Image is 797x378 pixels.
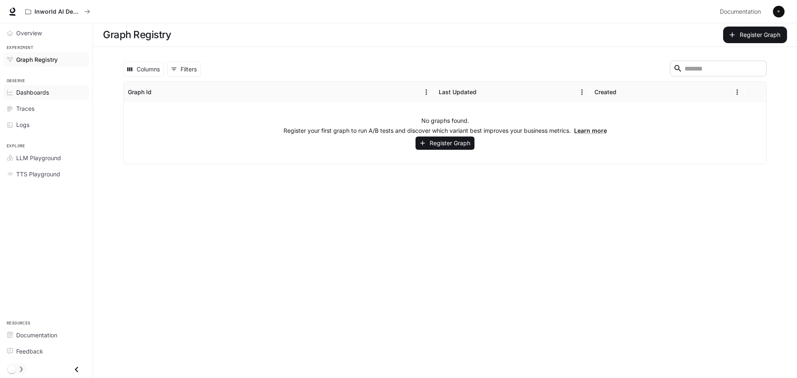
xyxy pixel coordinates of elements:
[439,88,477,95] div: Last Updated
[3,26,89,40] a: Overview
[67,361,86,378] button: Close drawer
[16,347,43,356] span: Feedback
[720,7,761,17] span: Documentation
[16,29,42,37] span: Overview
[731,86,743,98] button: Menu
[16,154,61,162] span: LLM Playground
[34,8,81,15] p: Inworld AI Demos
[3,85,89,100] a: Dashboards
[3,151,89,165] a: LLM Playground
[716,3,767,20] a: Documentation
[16,55,58,64] span: Graph Registry
[594,88,616,95] div: Created
[123,62,164,77] button: Select columns
[3,117,89,132] a: Logs
[22,3,94,20] button: All workspaces
[723,27,787,43] button: Register Graph
[477,86,490,98] button: Sort
[770,3,787,20] button: User avatar
[3,101,89,116] a: Traces
[103,27,171,43] h1: Graph Registry
[574,127,607,134] a: Learn more
[7,364,16,373] span: Dark mode toggle
[16,170,60,178] span: TTS Playground
[617,86,630,98] button: Sort
[3,167,89,181] a: TTS Playground
[3,52,89,67] a: Graph Registry
[416,137,474,150] button: Register Graph
[16,88,49,97] span: Dashboards
[773,6,785,17] img: User avatar
[167,62,201,77] button: Show filters
[152,86,165,98] button: Sort
[421,117,469,125] p: No graphs found.
[576,86,588,98] button: Menu
[3,344,89,358] a: Feedback
[128,88,152,95] div: Graph Id
[16,331,57,339] span: Documentation
[284,127,607,135] p: Register your first graph to run A/B tests and discover which variant best improves your business...
[420,86,433,98] button: Menu
[3,328,89,342] a: Documentation
[670,61,767,78] div: Search
[16,104,34,113] span: Traces
[16,120,29,129] span: Logs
